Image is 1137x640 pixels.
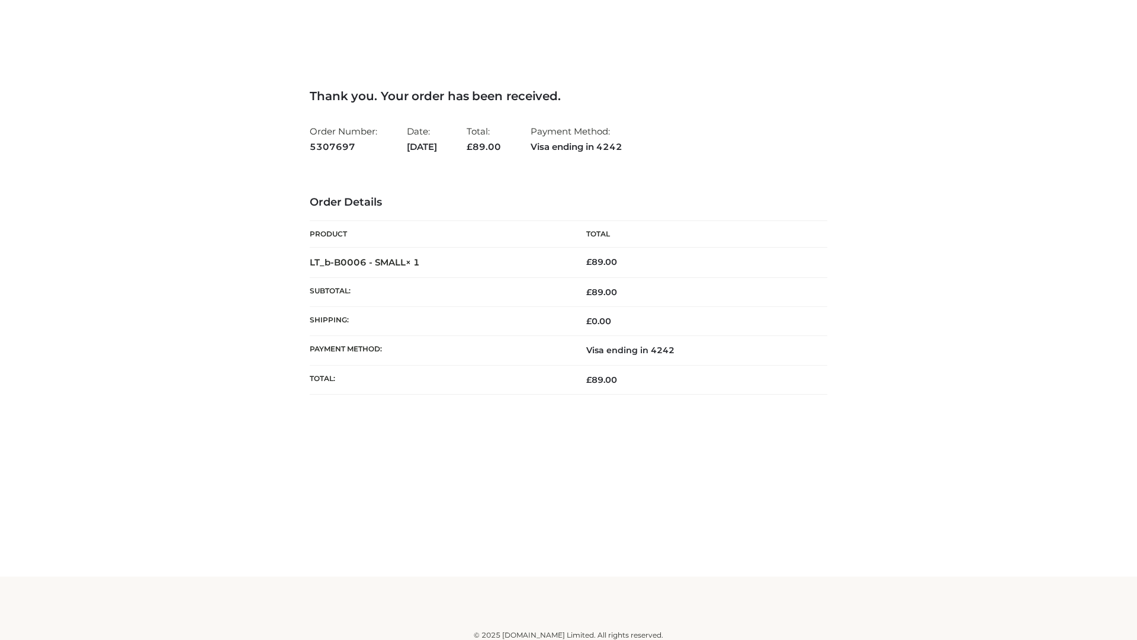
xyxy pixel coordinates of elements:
span: £ [586,316,592,327]
span: £ [586,287,592,297]
strong: Visa ending in 4242 [531,139,622,155]
span: 89.00 [586,287,617,297]
bdi: 89.00 [586,257,617,267]
strong: × 1 [406,257,420,268]
th: Payment method: [310,336,568,365]
strong: [DATE] [407,139,437,155]
bdi: 0.00 [586,316,611,327]
td: Visa ending in 4242 [568,336,827,365]
strong: 5307697 [310,139,377,155]
li: Date: [407,121,437,157]
li: Order Number: [310,121,377,157]
li: Total: [467,121,501,157]
span: £ [586,257,592,267]
h3: Thank you. Your order has been received. [310,89,827,103]
li: Payment Method: [531,121,622,157]
th: Total [568,221,827,248]
strong: LT_b-B0006 - SMALL [310,257,420,268]
span: 89.00 [586,375,617,385]
span: 89.00 [467,141,501,152]
th: Shipping: [310,307,568,336]
th: Product [310,221,568,248]
span: £ [467,141,473,152]
th: Total: [310,365,568,394]
th: Subtotal: [310,277,568,306]
h3: Order Details [310,196,827,209]
span: £ [586,375,592,385]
